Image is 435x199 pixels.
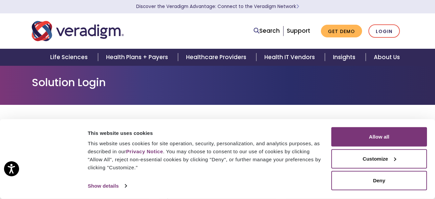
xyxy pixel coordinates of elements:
[321,25,362,38] a: Get Demo
[136,3,299,10] a: Discover the Veradigm Advantage: Connect to the Veradigm NetworkLearn More
[325,49,365,66] a: Insights
[126,149,163,154] a: Privacy Notice
[88,140,324,172] div: This website uses cookies for site operation, security, personalization, and analytics purposes, ...
[331,149,427,168] button: Customize
[366,49,408,66] a: About Us
[98,49,178,66] a: Health Plans + Payers
[32,76,403,89] h1: Solution Login
[88,129,324,137] div: This website uses cookies
[254,26,280,35] a: Search
[287,27,310,35] a: Support
[256,49,325,66] a: Health IT Vendors
[331,127,427,147] button: Allow all
[178,49,256,66] a: Healthcare Providers
[296,3,299,10] span: Learn More
[88,181,126,191] a: Show details
[368,24,400,38] a: Login
[42,49,98,66] a: Life Sciences
[32,20,124,42] img: Veradigm logo
[307,151,427,191] iframe: Drift Chat Widget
